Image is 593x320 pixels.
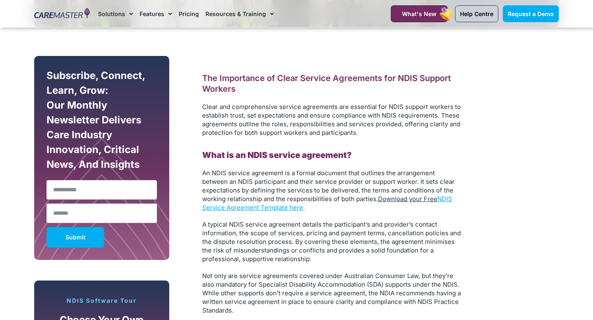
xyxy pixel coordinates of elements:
span: An NDIS service agreement is a formal document that outlines the arrangement between an NDIS part... [202,169,455,203]
a: Download your Free [378,195,437,203]
b: What is an NDIS service agreement? [202,150,352,160]
img: CareMaster Logo [34,8,90,20]
a: NDIS Service Agreement Template here [202,195,452,211]
button: Submit [47,227,104,248]
span: Clear and comprehensive service agreements are essential for NDIS support workers to establish tr... [202,103,461,137]
span: A typical NDIS service agreement details the participant’s and provider’s contact information, th... [202,220,461,263]
a: Help Centre [455,5,498,22]
p: . [202,169,462,212]
span: Request a Demo [508,10,554,17]
div: Subscribe, Connect, Learn, Grow: Our Monthly Newsletter Delivers Care Industry Innovation, Critic... [44,68,159,176]
span: What's New [402,10,437,17]
h2: The Importance of Clear Service Agreements for NDIS Support Workers [202,73,462,94]
a: What's New [391,5,448,22]
a: Request a Demo [503,5,559,22]
span: Help Centre [460,10,493,17]
span: Not only are service agreements covered under Australian Consumer Law, but they’re also mandatory... [202,272,461,314]
p: NDIS Software Tour [42,297,161,304]
span: Submit [65,235,86,239]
